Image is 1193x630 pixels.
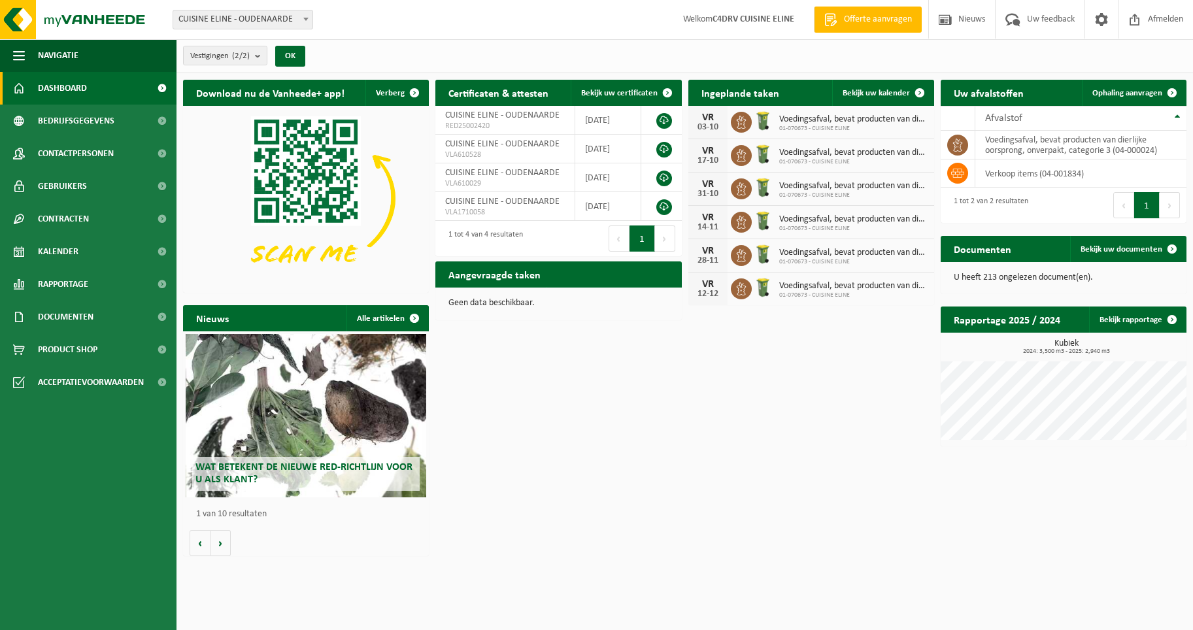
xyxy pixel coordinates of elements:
h2: Nieuws [183,305,242,331]
span: Contracten [38,203,89,235]
span: Ophaling aanvragen [1092,89,1162,97]
button: Previous [609,225,630,252]
span: Bedrijfsgegevens [38,105,114,137]
span: Voedingsafval, bevat producten van dierlijke oorsprong, onverpakt, categorie 3 [779,114,928,125]
h3: Kubiek [947,339,1186,355]
span: Offerte aanvragen [841,13,915,26]
span: Acceptatievoorwaarden [38,366,144,399]
a: Bekijk uw documenten [1070,236,1185,262]
span: Navigatie [38,39,78,72]
div: 1 tot 2 van 2 resultaten [947,191,1028,220]
span: Rapportage [38,268,88,301]
img: WB-0140-HPE-GN-50 [752,143,774,165]
td: verkoop items (04-001834) [975,159,1186,188]
span: CUISINE ELINE - OUDENAARDE [445,110,560,120]
td: [DATE] [575,135,641,163]
div: 28-11 [695,256,721,265]
span: Bekijk uw documenten [1081,245,1162,254]
h2: Uw afvalstoffen [941,80,1037,105]
span: 01-070673 - CUISINE ELINE [779,191,928,199]
div: 12-12 [695,290,721,299]
count: (2/2) [232,52,250,60]
div: 14-11 [695,223,721,232]
span: CUISINE ELINE - OUDENAARDE [445,197,560,207]
img: WB-0140-HPE-GN-50 [752,276,774,299]
button: OK [275,46,305,67]
p: U heeft 213 ongelezen document(en). [954,273,1173,282]
h2: Aangevraagde taken [435,261,554,287]
span: Verberg [376,89,405,97]
h2: Certificaten & attesten [435,80,562,105]
span: 01-070673 - CUISINE ELINE [779,258,928,266]
span: 2024: 3,500 m3 - 2025: 2,940 m3 [947,348,1186,355]
button: Volgende [210,530,231,556]
div: VR [695,212,721,223]
p: Geen data beschikbaar. [448,299,668,308]
img: WB-0140-HPE-GN-50 [752,243,774,265]
span: Documenten [38,301,93,333]
span: 01-070673 - CUISINE ELINE [779,291,928,299]
strong: C4DRV CUISINE ELINE [713,14,794,24]
button: 1 [1134,192,1160,218]
span: VLA1710058 [445,207,565,218]
h2: Rapportage 2025 / 2024 [941,307,1073,332]
button: Vestigingen(2/2) [183,46,267,65]
td: voedingsafval, bevat producten van dierlijke oorsprong, onverpakt, categorie 3 (04-000024) [975,131,1186,159]
div: 31-10 [695,190,721,199]
a: Bekijk uw certificaten [571,80,681,106]
a: Offerte aanvragen [814,7,922,33]
span: CUISINE ELINE - OUDENAARDE [173,10,313,29]
a: Ophaling aanvragen [1082,80,1185,106]
a: Wat betekent de nieuwe RED-richtlijn voor u als klant? [186,334,427,497]
span: RED25002420 [445,121,565,131]
button: Previous [1113,192,1134,218]
span: Product Shop [38,333,97,366]
button: 1 [630,225,655,252]
h2: Download nu de Vanheede+ app! [183,80,358,105]
span: VLA610029 [445,178,565,189]
span: Voedingsafval, bevat producten van dierlijke oorsprong, onverpakt, categorie 3 [779,281,928,291]
div: 17-10 [695,156,721,165]
span: Voedingsafval, bevat producten van dierlijke oorsprong, onverpakt, categorie 3 [779,148,928,158]
div: 03-10 [695,123,721,132]
span: Afvalstof [985,113,1022,124]
span: Bekijk uw kalender [843,89,910,97]
span: 01-070673 - CUISINE ELINE [779,125,928,133]
span: Dashboard [38,72,87,105]
img: WB-0140-HPE-GN-50 [752,210,774,232]
h2: Documenten [941,236,1024,261]
span: Contactpersonen [38,137,114,170]
div: VR [695,179,721,190]
button: Next [655,225,675,252]
div: VR [695,279,721,290]
span: Wat betekent de nieuwe RED-richtlijn voor u als klant? [195,462,412,485]
button: Next [1160,192,1180,218]
span: CUISINE ELINE - OUDENAARDE [445,168,560,178]
td: [DATE] [575,192,641,221]
h2: Ingeplande taken [688,80,792,105]
span: Gebruikers [38,170,87,203]
p: 1 van 10 resultaten [196,510,422,519]
div: VR [695,146,721,156]
img: WB-0140-HPE-GN-50 [752,176,774,199]
button: Vorige [190,530,210,556]
a: Bekijk rapportage [1089,307,1185,333]
span: 01-070673 - CUISINE ELINE [779,158,928,166]
a: Bekijk uw kalender [832,80,933,106]
span: CUISINE ELINE - OUDENAARDE [445,139,560,149]
span: VLA610528 [445,150,565,160]
span: 01-070673 - CUISINE ELINE [779,225,928,233]
span: Bekijk uw certificaten [581,89,658,97]
div: VR [695,112,721,123]
span: Voedingsafval, bevat producten van dierlijke oorsprong, onverpakt, categorie 3 [779,181,928,191]
td: [DATE] [575,106,641,135]
span: Vestigingen [190,46,250,66]
span: CUISINE ELINE - OUDENAARDE [173,10,312,29]
span: Voedingsafval, bevat producten van dierlijke oorsprong, onverpakt, categorie 3 [779,214,928,225]
div: 1 tot 4 van 4 resultaten [442,224,523,253]
img: Download de VHEPlus App [183,106,429,290]
td: [DATE] [575,163,641,192]
div: VR [695,246,721,256]
a: Alle artikelen [346,305,428,331]
button: Verberg [365,80,428,106]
